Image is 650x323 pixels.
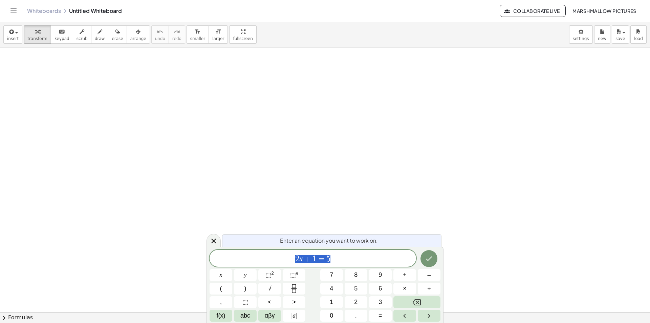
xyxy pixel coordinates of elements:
[220,298,222,307] span: ,
[24,25,51,44] button: transform
[271,270,274,276] sup: 2
[108,25,127,44] button: erase
[291,312,293,319] span: |
[573,36,589,41] span: settings
[420,250,437,267] button: Done
[217,311,225,320] span: f(x)
[299,254,303,263] var: x
[209,25,228,44] button: format_sizelarger
[283,283,305,295] button: Fraction
[169,25,185,44] button: redoredo
[7,36,19,41] span: insert
[505,8,560,14] span: Collaborate Live
[151,25,169,44] button: undoundo
[615,36,625,41] span: save
[73,25,91,44] button: scrub
[418,310,440,322] button: Right arrow
[317,255,326,263] span: =
[369,310,392,322] button: Equals
[3,25,22,44] button: insert
[630,25,647,44] button: load
[258,269,281,281] button: Squared
[369,283,392,295] button: 6
[234,283,257,295] button: )
[567,5,642,17] button: Marshmallow Pictures
[127,25,150,44] button: arrange
[59,28,65,36] i: keyboard
[378,284,382,293] span: 6
[345,296,367,308] button: 2
[268,284,272,293] span: √
[393,296,440,308] button: Backspace
[369,269,392,281] button: 9
[258,283,281,295] button: Square root
[8,5,19,16] button: Toggle navigation
[258,310,281,322] button: Greek alphabet
[292,298,296,307] span: >
[330,298,333,307] span: 1
[326,255,330,263] span: 5
[244,270,247,280] span: y
[157,28,163,36] i: undo
[242,298,248,307] span: ⬚
[280,237,378,245] span: Enter an equation you want to work on.
[500,5,565,17] button: Collaborate Live
[27,7,61,14] a: Whiteboards
[393,269,416,281] button: Plus
[403,284,407,293] span: ×
[312,255,317,263] span: 1
[354,284,357,293] span: 5
[303,255,313,263] span: +
[418,269,440,281] button: Minus
[172,36,181,41] span: redo
[291,311,297,320] span: a
[290,271,296,278] span: ⬚
[194,28,201,36] i: format_size
[345,310,367,322] button: .
[265,311,275,320] span: αβγ
[378,270,382,280] span: 9
[210,283,232,295] button: (
[233,36,253,41] span: fullscreen
[234,310,257,322] button: Alphabet
[295,255,299,263] span: 2
[427,270,431,280] span: –
[354,270,357,280] span: 8
[51,25,73,44] button: keyboardkeypad
[210,296,232,308] button: ,
[598,36,606,41] span: new
[378,298,382,307] span: 3
[234,296,257,308] button: Placeholder
[393,283,416,295] button: Times
[265,271,271,278] span: ⬚
[210,269,232,281] button: x
[258,296,281,308] button: Less than
[234,269,257,281] button: y
[369,296,392,308] button: 3
[27,36,47,41] span: transform
[612,25,629,44] button: save
[296,270,298,276] sup: n
[155,36,165,41] span: undo
[330,311,333,320] span: 0
[330,284,333,293] span: 4
[428,284,431,293] span: ÷
[91,25,109,44] button: draw
[355,311,357,320] span: .
[283,296,305,308] button: Greater than
[378,311,382,320] span: =
[320,283,343,295] button: 4
[210,310,232,322] button: Functions
[77,36,88,41] span: scrub
[572,8,636,14] span: Marshmallow Pictures
[95,36,105,41] span: draw
[345,269,367,281] button: 8
[594,25,610,44] button: new
[283,269,305,281] button: Superscript
[55,36,69,41] span: keypad
[229,25,256,44] button: fullscreen
[112,36,123,41] span: erase
[320,269,343,281] button: 7
[354,298,357,307] span: 2
[320,296,343,308] button: 1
